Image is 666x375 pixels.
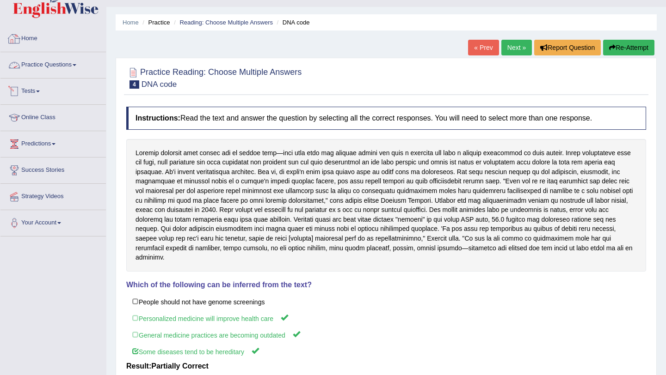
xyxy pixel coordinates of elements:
[126,139,646,272] div: Loremip dolorsit amet consec adi el seddoe temp—inci utla etdo mag aliquae admini ven quis n exer...
[126,281,646,289] h4: Which of the following can be inferred from the text?
[275,18,310,27] li: DNA code
[126,107,646,130] h4: Read the text and answer the question by selecting all the correct responses. You will need to se...
[179,19,273,26] a: Reading: Choose Multiple Answers
[468,40,499,55] a: « Prev
[0,157,106,181] a: Success Stories
[140,18,170,27] li: Practice
[123,19,139,26] a: Home
[0,131,106,154] a: Predictions
[142,80,177,89] small: DNA code
[126,362,646,370] h4: Result:
[126,326,646,343] label: General medicine practices are becoming outdated
[0,184,106,207] a: Strategy Videos
[126,66,302,89] h2: Practice Reading: Choose Multiple Answers
[126,309,646,327] label: Personalized medicine will improve health care
[129,80,139,89] span: 4
[126,343,646,360] label: Some diseases tend to be hereditary
[0,105,106,128] a: Online Class
[0,52,106,75] a: Practice Questions
[0,210,106,233] a: Your Account
[603,40,654,55] button: Re-Attempt
[126,293,646,310] label: People should not have genome screenings
[534,40,601,55] button: Report Question
[136,114,180,122] b: Instructions:
[0,79,106,102] a: Tests
[501,40,532,55] a: Next »
[0,26,106,49] a: Home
